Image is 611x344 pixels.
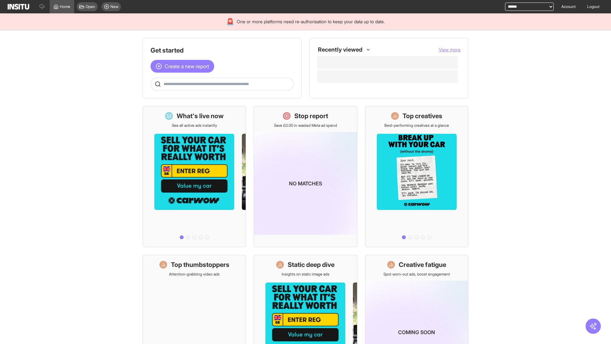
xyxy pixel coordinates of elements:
h1: Top thumbstoppers [171,260,229,269]
span: View more [439,47,460,52]
span: Home [60,4,70,9]
span: One or more platforms need re-authorisation to keep your data up to date. [237,18,385,25]
img: coming-soon-gradient_kfitwp.png [254,132,357,235]
h1: Top creatives [403,111,442,120]
p: See all active ads instantly [172,123,217,128]
span: Create a new report [165,62,209,70]
h1: Get started [151,46,294,55]
span: Open [86,4,95,9]
h1: Stop report [294,111,328,120]
a: Stop reportSave £0.00 in wasted Meta ad spendNo matches [254,106,357,247]
h1: Static deep dive [288,260,334,269]
img: Logo [8,4,29,10]
p: Best-performing creatives at a glance [384,123,449,128]
p: Save £0.00 in wasted Meta ad spend [274,123,337,128]
h1: What's live now [177,111,224,120]
button: View more [439,47,460,53]
a: Top creativesBest-performing creatives at a glance [365,106,468,247]
p: No matches [289,180,322,187]
div: 🚨 [226,17,234,26]
p: Attention-grabbing video ads [169,272,220,277]
p: Insights on static image ads [282,272,329,277]
button: Create a new report [151,60,214,73]
a: What's live nowSee all active ads instantly [143,106,246,247]
span: New [110,4,118,9]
